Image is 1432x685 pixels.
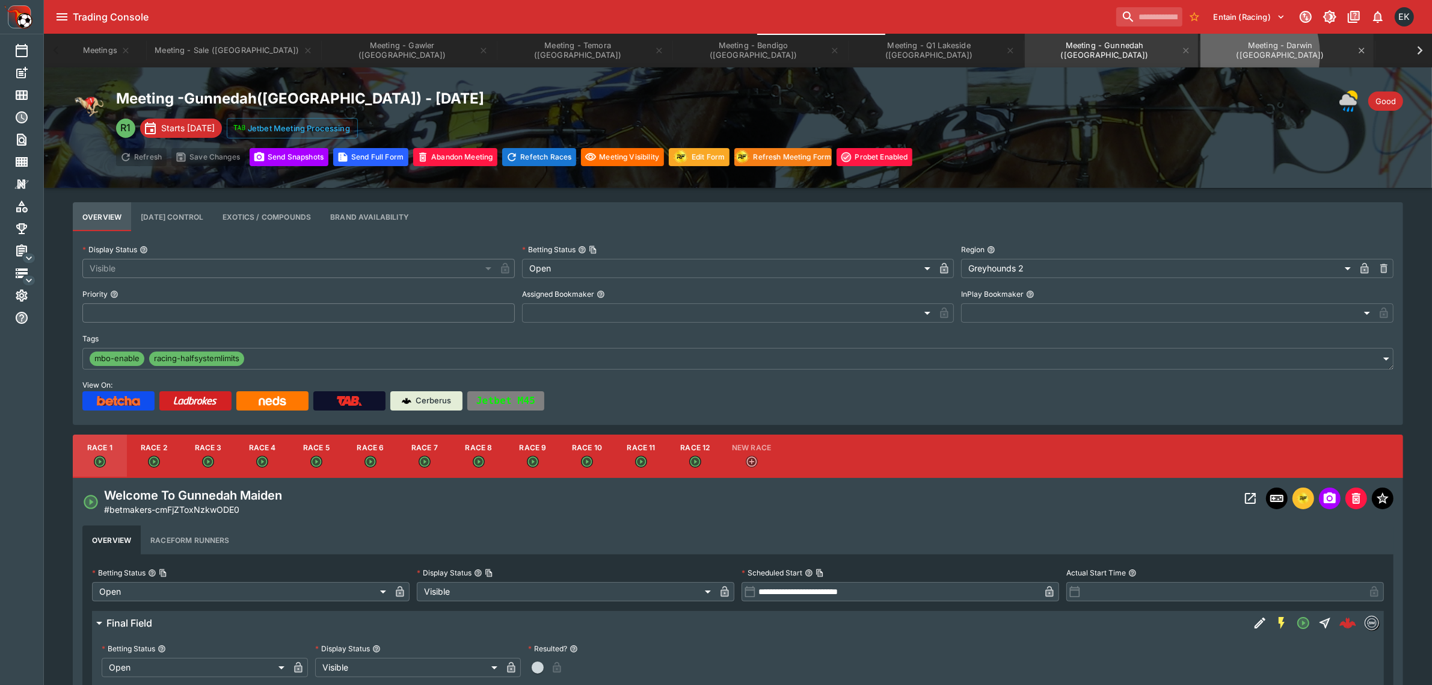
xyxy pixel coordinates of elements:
svg: Open [82,494,99,510]
button: Display Status [140,246,148,254]
button: Meeting - Q1 Lakeside (AUS) [849,34,1022,67]
svg: Open [148,456,160,468]
div: Futures [14,110,48,125]
button: Overview [82,525,141,554]
p: InPlay Bookmaker [961,289,1024,299]
span: mbo-enable [90,353,144,365]
div: Open [92,582,390,601]
button: Update RacingForm for all races in this meeting [669,148,730,166]
button: Select Tenant [1206,7,1292,26]
button: Base meeting details [73,202,131,231]
svg: Open [364,456,376,468]
button: Jetbet M45 [467,391,544,411]
div: racingform [672,149,689,166]
button: Open [1292,612,1314,634]
button: Scheduled StartCopy To Clipboard [805,569,813,577]
button: Race 5 [289,435,343,478]
button: Meeting - Bendigo (AUS) [674,34,847,67]
div: betmakers [1365,616,1379,630]
button: Meetings [68,34,145,67]
p: Region [961,244,985,255]
p: Priority [82,289,108,299]
img: racingform.png [734,149,751,164]
button: Notifications [1367,6,1389,28]
div: Template Search [14,155,48,169]
div: Event Calendar [14,43,48,58]
button: Assigned Bookmaker [597,290,605,299]
div: Track Condition: Good [1368,91,1403,111]
svg: Open [1296,616,1311,630]
button: Configure each race specific details at once [131,202,213,231]
svg: Open [635,456,647,468]
div: System Settings [14,288,48,303]
img: betmakers [1365,616,1378,630]
div: Tournaments [14,222,48,236]
img: Ladbrokes [173,396,217,406]
div: New Event [14,66,48,80]
button: Set Featured Event [1372,488,1394,509]
a: 1101daa3-44f4-45e3-bb52-c67583e2c42e [1336,611,1360,635]
button: Set all events in meeting to specified visibility [581,148,664,166]
button: Send Snapshots [250,148,328,166]
button: Actual Start Time [1128,569,1137,577]
div: Infrastructure [14,266,48,281]
button: Race 10 [560,435,614,478]
svg: Open [256,456,268,468]
button: Mark all events in meeting as closed and abandoned. [413,148,497,166]
img: jetbet-logo.svg [233,122,245,134]
div: Weather: Showers [1339,89,1363,113]
p: Display Status [417,568,472,578]
img: logo-cerberus--red.svg [1339,615,1356,631]
div: Open [102,658,289,677]
svg: Open [202,456,214,468]
div: Search [14,132,48,147]
p: Actual Start Time [1066,568,1126,578]
span: Send Snapshot [1319,488,1341,509]
button: Edit Detail [1249,612,1271,634]
p: Copy To Clipboard [104,503,239,516]
img: racingform.png [672,149,689,164]
svg: Open [527,456,539,468]
button: Refetching all race data will discard any changes you have made and reload the latest race data f... [502,148,576,166]
img: PriceKinetics Logo [4,2,32,31]
button: Meeting - Sale (AUS) [147,34,319,67]
div: Help & Support [14,311,48,325]
button: Resulted? [570,645,578,653]
button: Race 4 [235,435,289,478]
input: search [1116,7,1182,26]
img: greyhound_racing.png [73,89,106,123]
svg: Open [419,456,431,468]
button: Raceform Runners [141,525,239,554]
p: Display Status [82,244,137,255]
button: Straight [1314,612,1336,634]
button: Race 8 [452,435,506,478]
h6: Final Field [106,617,152,630]
button: Race 1 [73,435,127,478]
button: Configure brand availability for the meeting [321,202,419,231]
span: Mark an event as closed and abandoned. [1345,491,1367,503]
button: Meeting - Darwin (AUS) [1200,34,1374,67]
span: racing-halfsystemlimits [149,353,244,365]
button: Meeting - Temora (AUS) [498,34,671,67]
svg: Open [473,456,485,468]
svg: Open [581,456,593,468]
img: Cerberus [402,396,411,406]
button: Toggle ProBet for every event in this meeting [837,148,912,166]
svg: Open [310,456,322,468]
button: InPlay Bookmaker [1026,290,1034,299]
img: racingform.png [1296,492,1311,505]
button: Copy To Clipboard [485,569,493,577]
div: Categories [14,199,48,214]
p: Assigned Bookmaker [522,289,594,299]
button: Emily Kim [1391,4,1418,30]
img: Betcha [97,396,140,406]
img: Neds [259,396,286,406]
div: Emily Kim [1395,7,1414,26]
button: Betting StatusCopy To Clipboard [148,569,156,577]
button: Copy To Clipboard [589,246,597,254]
button: New Race [722,435,781,478]
div: 1101daa3-44f4-45e3-bb52-c67583e2c42e [1339,615,1356,631]
button: Refresh Meeting Form [734,148,832,166]
button: Priority [110,290,118,299]
div: racingform [1296,491,1311,506]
